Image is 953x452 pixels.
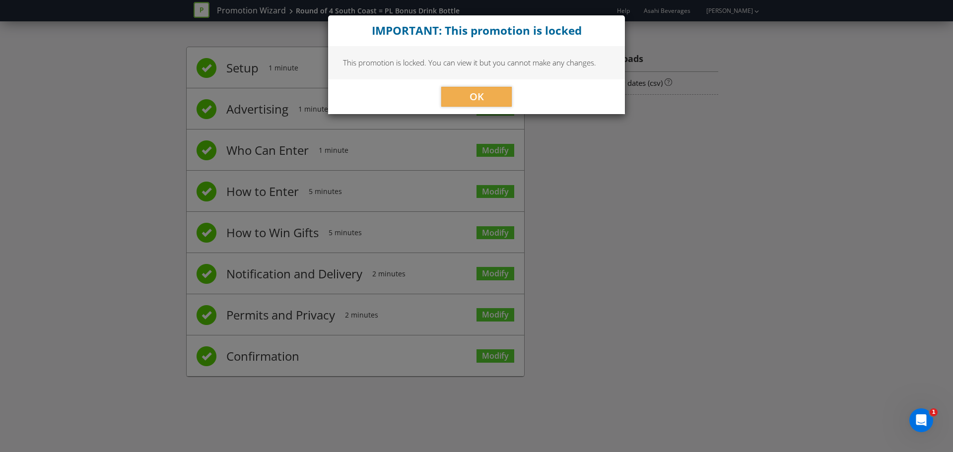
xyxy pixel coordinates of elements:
button: OK [441,87,512,107]
div: This promotion is locked. You can view it but you cannot make any changes. [328,46,625,79]
iframe: Intercom live chat [909,408,933,432]
span: OK [470,90,484,103]
strong: IMPORTANT: This promotion is locked [372,23,582,38]
div: Close [328,15,625,46]
span: 1 [930,408,938,416]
